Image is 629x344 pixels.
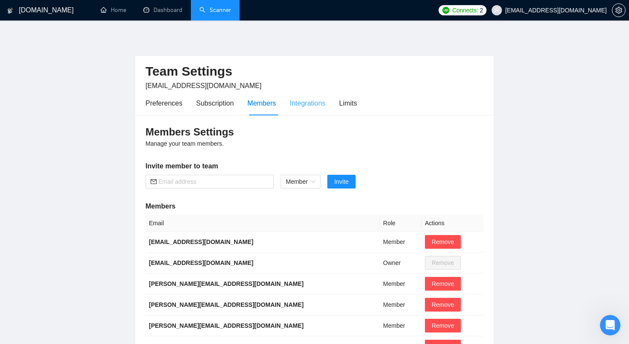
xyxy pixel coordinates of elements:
[149,238,253,245] b: [EMAIL_ADDRESS][DOMAIN_NAME]
[327,175,355,188] button: Invite
[425,235,461,249] button: Remove
[145,125,484,139] h3: Members Settings
[494,7,500,13] span: user
[380,253,421,273] td: Owner
[145,82,261,89] span: [EMAIL_ADDRESS][DOMAIN_NAME]
[380,315,421,336] td: Member
[158,177,269,186] input: Email address
[452,6,478,15] span: Connects:
[149,280,304,287] b: [PERSON_NAME][EMAIL_ADDRESS][DOMAIN_NAME]
[425,277,461,291] button: Remove
[432,279,454,288] span: Remove
[600,315,620,335] iframe: Intercom live chat
[151,179,157,185] span: mail
[380,215,421,232] th: Role
[149,322,304,329] b: [PERSON_NAME][EMAIL_ADDRESS][DOMAIN_NAME]
[380,273,421,294] td: Member
[442,7,449,14] img: upwork-logo.png
[145,140,224,147] span: Manage your team members.
[380,294,421,315] td: Member
[143,6,182,14] a: dashboardDashboard
[425,319,461,332] button: Remove
[145,161,484,171] h5: Invite member to team
[247,98,276,109] div: Members
[425,298,461,312] button: Remove
[196,98,234,109] div: Subscription
[339,98,357,109] div: Limits
[145,215,380,232] th: Email
[612,7,626,14] a: setting
[432,237,454,247] span: Remove
[149,301,304,308] b: [PERSON_NAME][EMAIL_ADDRESS][DOMAIN_NAME]
[432,321,454,330] span: Remove
[145,201,484,212] h5: Members
[199,6,231,14] a: searchScanner
[432,300,454,309] span: Remove
[101,6,126,14] a: homeHome
[334,177,348,186] span: Invite
[145,63,484,80] h2: Team Settings
[145,98,182,109] div: Preferences
[421,215,484,232] th: Actions
[149,259,253,266] b: [EMAIL_ADDRESS][DOMAIN_NAME]
[7,4,13,18] img: logo
[380,232,421,253] td: Member
[612,3,626,17] button: setting
[286,175,315,188] span: Member
[290,98,326,109] div: Integrations
[480,6,483,15] span: 2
